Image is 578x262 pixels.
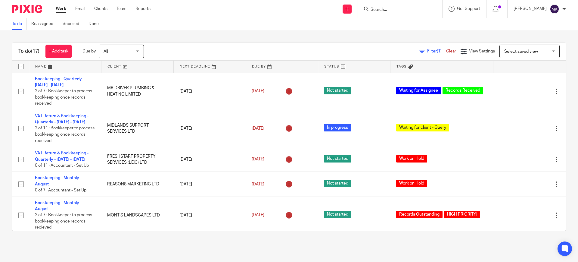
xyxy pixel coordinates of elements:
td: MIDLANDS SUPPORT SERVICES LTD [101,110,173,147]
a: Reports [135,6,151,12]
a: + Add task [45,45,72,58]
td: FRESHSTART PROPERTY SERVICES (LEIC) LTD [101,147,173,172]
a: Email [75,6,85,12]
span: 2 of 7 · Bookkeeper to process bookkeeping once records received [35,89,92,106]
span: Not started [324,180,351,187]
h1: To do [18,48,39,55]
span: [DATE] [252,182,264,186]
span: Work on Hold [396,155,427,163]
a: Bookkeeping - Monthly - August [35,201,82,211]
span: Waiting for client - Query [396,124,449,131]
span: Work on Hold [396,180,427,187]
span: View Settings [469,49,495,53]
p: Due by [82,48,96,54]
span: 2 of 11 · Bookkeeper to process bookkeeping once records received [35,126,95,143]
input: Search [370,7,424,13]
span: [DATE] [252,213,264,217]
span: [DATE] [252,157,264,162]
td: MR DRIVER PLUMBING & HEATING LIMITED [101,73,173,110]
td: [DATE] [173,110,246,147]
span: Select saved view [504,49,538,54]
span: Waiting for Assignee [396,87,441,94]
a: Bookkeeping - Monthly - August [35,176,82,186]
td: [DATE] [173,73,246,110]
p: [PERSON_NAME] [514,6,547,12]
a: Team [117,6,126,12]
img: Pixie [12,5,42,13]
span: Not started [324,87,351,94]
span: Filter [427,49,446,53]
td: REASON8 MARKETING LTD [101,172,173,197]
span: [DATE] [252,89,264,93]
a: VAT Return & Bookkeeping - Quarterly - [DATE] - [DATE] [35,114,89,124]
span: (17) [31,49,39,54]
span: Not started [324,211,351,218]
span: Records Received [443,87,483,94]
a: Clear [446,49,456,53]
a: VAT Return & Bookkeeping - Quarterly - [DATE] - [DATE] [35,151,89,161]
span: Records Outstanding [396,211,443,218]
a: Reassigned [31,18,58,30]
span: HIGH PRIORITY! [444,211,480,218]
img: svg%3E [550,4,559,14]
span: Tags [396,65,407,68]
span: In progress [324,124,351,131]
span: All [104,49,108,54]
span: Not started [324,155,351,163]
td: [DATE] [173,172,246,197]
span: 2 of 7 · Bookkeeper to process bookkeeping once records recieved [35,213,92,230]
a: Done [89,18,103,30]
a: Clients [94,6,107,12]
a: To do [12,18,27,30]
td: [DATE] [173,147,246,172]
td: [DATE] [173,197,246,234]
span: Get Support [457,7,480,11]
span: 0 of 7 · Accountant - Set Up [35,188,86,192]
a: Snoozed [63,18,84,30]
span: [DATE] [252,126,264,131]
span: (1) [437,49,442,53]
span: 0 of 11 · Accountant - Set Up [35,163,89,168]
a: Bookkeeping - Quarterly - [DATE] - [DATE] [35,77,84,87]
td: MONTIS LANDSCAPES LTD [101,197,173,234]
a: Work [56,6,66,12]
